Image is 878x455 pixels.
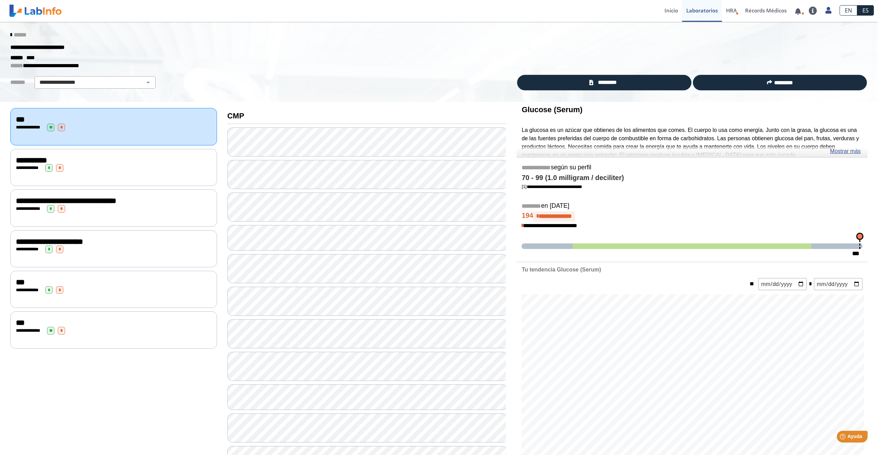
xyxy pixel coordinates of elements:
b: Glucose (Serum) [522,105,582,114]
h4: 194 [522,211,862,222]
a: EN [840,5,857,16]
a: ES [857,5,874,16]
h5: en [DATE] [522,202,862,210]
h4: 70 - 99 (1.0 milligram / deciliter) [522,174,862,182]
p: La glucosa es un azúcar que obtienes de los alimentos que comes. El cuerpo lo usa como energía. J... [522,126,862,159]
b: CMP [227,111,244,120]
input: mm/dd/yyyy [814,278,862,290]
iframe: Help widget launcher [816,428,870,447]
input: mm/dd/yyyy [758,278,807,290]
span: HRA [726,7,737,14]
a: [1] [522,184,582,189]
b: Tu tendencia Glucose (Serum) [522,267,601,273]
a: Mostrar más [830,147,861,155]
h5: según su perfil [522,164,862,172]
